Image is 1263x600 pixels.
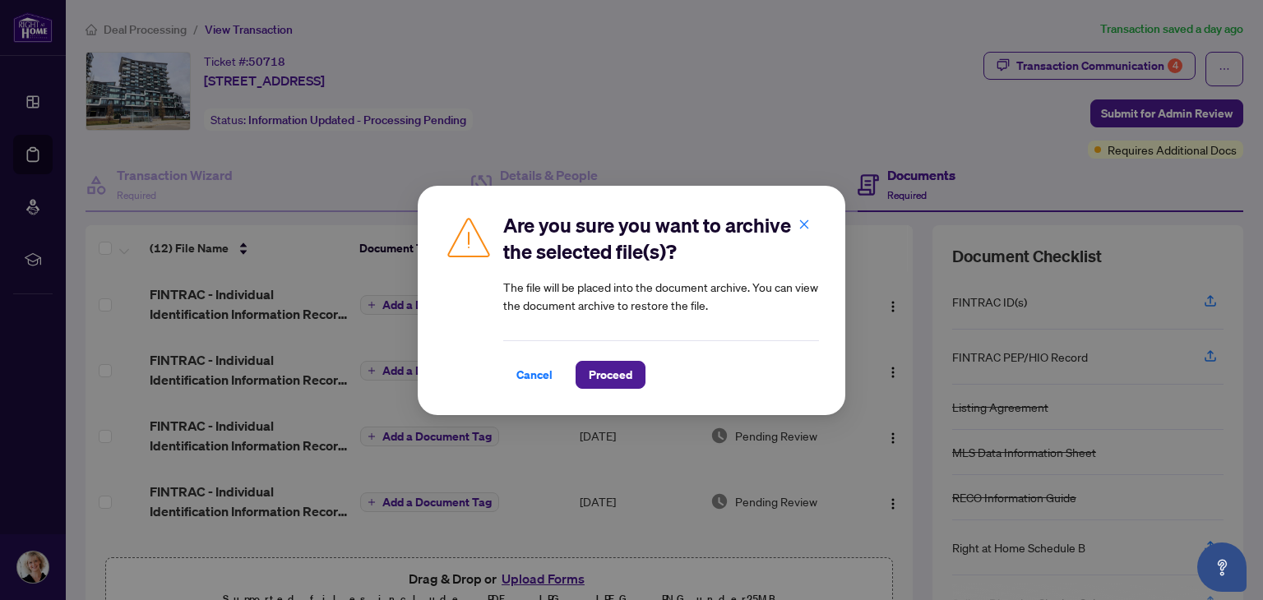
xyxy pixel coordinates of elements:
[503,212,819,265] h2: Are you sure you want to archive the selected file(s)?
[798,218,810,229] span: close
[444,212,493,261] img: Caution Icon
[589,362,632,388] span: Proceed
[1197,542,1247,592] button: Open asap
[576,361,645,389] button: Proceed
[503,278,819,314] article: The file will be placed into the document archive. You can view the document archive to restore t...
[503,361,566,389] button: Cancel
[516,362,553,388] span: Cancel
